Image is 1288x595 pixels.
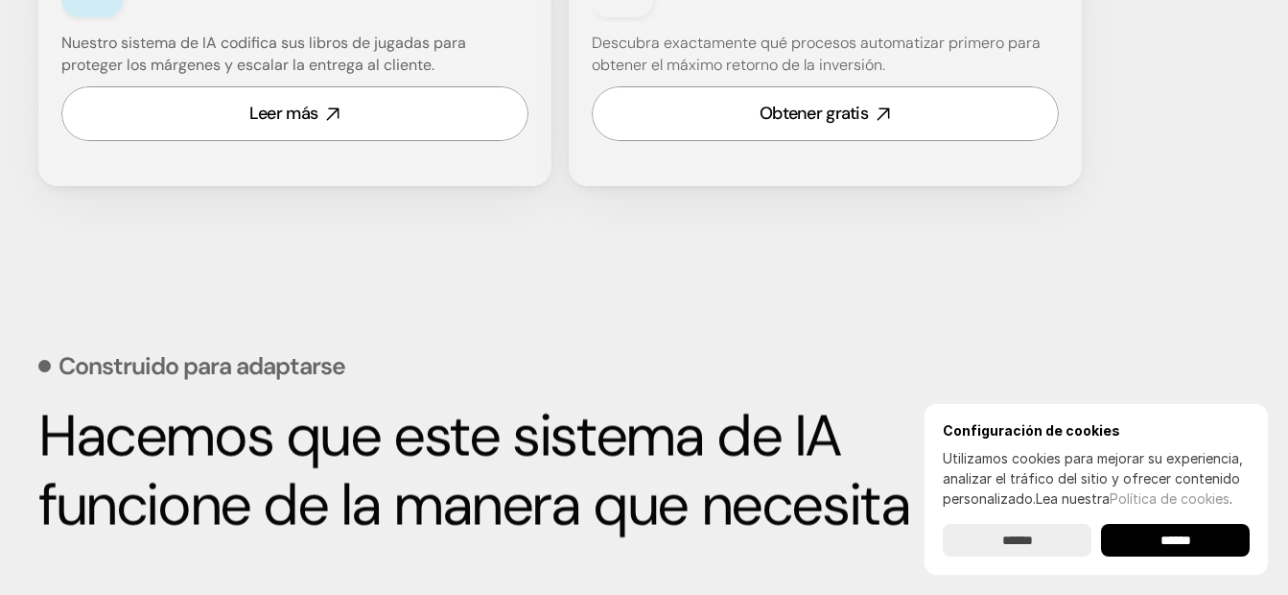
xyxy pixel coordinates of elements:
[592,86,1059,141] a: Obtener gratis
[943,448,1250,509] p: Utilizamos cookies para mejorar su experiencia, analizar el tráfico del sitio y ofrecer contenido...
[61,86,528,141] a: Leer más
[249,102,317,126] div: Leer más
[1110,490,1229,507] a: Política de cookies
[38,398,909,543] strong: Hacemos que este sistema de IA funcione de la manera que necesita
[1036,490,1232,507] span: Lea nuestra .
[59,354,345,378] p: Construido para adaptarse
[943,422,1250,439] h6: Configuración de cookies
[760,102,868,126] div: Obtener gratis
